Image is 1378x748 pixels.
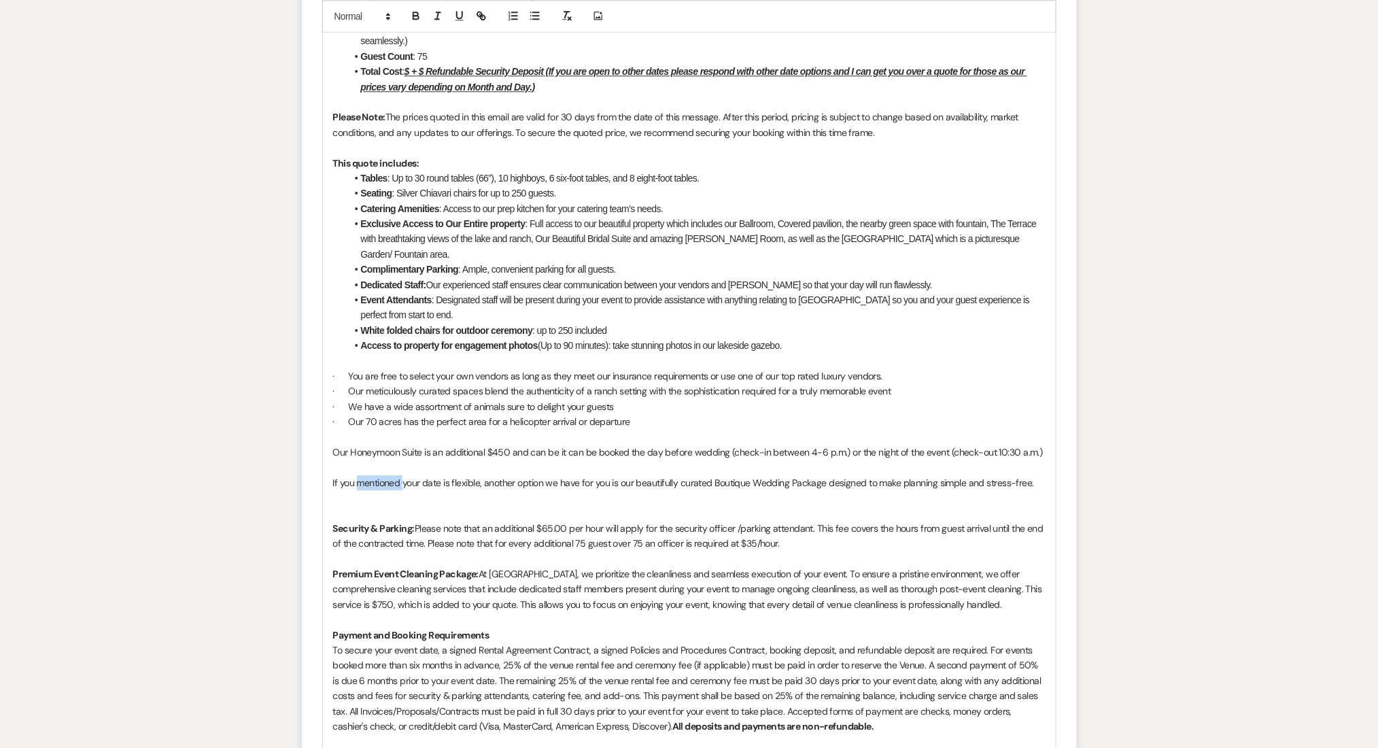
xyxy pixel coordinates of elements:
li: : Designated staff will be present during your event to provide assistance with anything relating... [347,292,1046,323]
strong: Total Cost [361,66,402,77]
strong: Security & Parking: [333,522,415,534]
strong: Access to property for engagement photos [361,340,538,351]
li: : Silver Chiavari chairs for up to 250 guests. [347,186,1046,201]
li: : Up to 30 round tables (66”), 10 highboys, 6 six-foot tables, and 8 eight-foot tables. [347,171,1046,186]
li: (Up to 90 minutes): take stunning photos in our lakeside gazebo. [347,338,1046,353]
u: $ + $ Refundable Security Deposit (If you are open to other dates please respond with other date ... [361,66,1027,92]
p: · We have a wide assortment of animals sure to delight your guests [333,399,1046,414]
strong: Tables [361,173,387,184]
strong: Complimentary Parking [361,264,459,275]
strong: Dedicated Staff: [361,279,426,290]
li: : up to 250 included [347,323,1046,338]
strong: Guest Count [361,51,413,62]
li: : Ample, convenient parking for all guests. [347,262,1046,277]
li: : Full access to our beautiful property which includes our Ballroom, Covered pavilion, the nearby... [347,216,1046,262]
strong: Premium Event Cleaning Package: [333,568,479,580]
p: · Our meticulously curated spaces blend the authenticity of a ranch setting with the sophisticati... [333,384,1046,398]
span: To secure your event date, a signed Rental Agreement Contract, a signed Policies and Procedures C... [333,644,1044,732]
p: The prices quoted in this email are valid for 30 days from the date of this message. After this p... [333,109,1046,140]
strong: Event Attendants [361,294,432,305]
p: · Our 70 acres has the perfect area for a helicopter arrival or departure [333,414,1046,429]
strong: Please Note: [333,111,385,123]
p: · You are free to select your own vendors as long as they meet our insurance requirements or use ... [333,369,1046,384]
strong: Exclusive Access to Our Entire property [361,218,526,229]
strong: All deposits and payments are non-refundable. [672,720,874,732]
strong: White folded chairs for outdoor ceremony [361,325,533,336]
li: : 12 Hours (For [DATE] bookings, we offer exclusive 12-hour time slots to ensure our clients have... [347,18,1046,49]
strong: Catering Amenities [361,203,440,214]
strong: This quote includes: [333,157,419,169]
p: Please note that an additional $65.00 per hour will apply for the security officer /parking atten... [333,521,1046,551]
strong: Seating [361,188,392,199]
li: Our experienced staff ensures clear communication between your vendors and [PERSON_NAME] so that ... [347,277,1046,292]
p: At [GEOGRAPHIC_DATA], we prioritize the cleanliness and seamless execution of your event. To ensu... [333,566,1046,612]
p: If you mentioned your date is flexible, another option we have for you is our beautifully curated... [333,475,1046,490]
p: Our Honeymoon Suite is an additional $450 and can be it can be booked the day before wedding (che... [333,445,1046,460]
strong: Payment and Booking Requirements [333,629,489,641]
li: : 75 [347,49,1046,64]
li: : [347,64,1046,95]
li: : Access to our prep kitchen for your catering team’s needs. [347,201,1046,216]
